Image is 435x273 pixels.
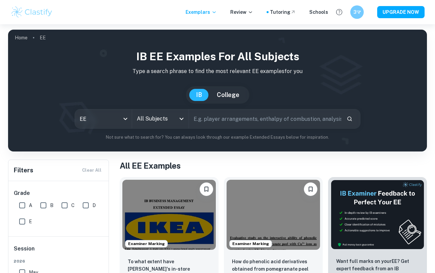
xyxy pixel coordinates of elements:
[230,8,253,16] p: Review
[13,134,422,141] p: Not sure what to search for? You can always look through our example Extended Essays below for in...
[75,109,132,128] div: EE
[13,67,422,75] p: Type a search phrase to find the most relevant EE examples for you
[331,180,424,249] img: Thumbnail
[10,5,53,19] img: Clastify logo
[270,8,296,16] a: Tutoring
[177,114,186,124] button: Open
[71,202,75,209] span: C
[227,180,320,250] img: Chemistry EE example thumbnail: How do phenolic acid derivatives obtaine
[122,180,216,250] img: Business and Management EE example thumbnail: To what extent have IKEA's in-store reta
[125,241,167,247] span: Examiner Marking
[200,182,213,196] button: Bookmark
[14,166,33,175] h6: Filters
[92,202,96,209] span: D
[15,33,28,42] a: Home
[186,8,217,16] p: Exemplars
[14,189,104,197] h6: Grade
[14,245,104,258] h6: Session
[309,8,328,16] a: Schools
[29,218,32,225] span: E
[230,241,272,247] span: Examiner Marking
[304,182,317,196] button: Bookmark
[120,160,427,172] h1: All EE Examples
[189,109,341,128] input: E.g. player arrangements, enthalpy of combustion, analysis of a big city...
[14,258,104,264] span: 2026
[350,5,364,19] button: 3マ
[210,89,246,101] button: College
[13,48,422,65] h1: IB EE examples for all subjects
[29,202,32,209] span: A
[333,6,345,18] button: Help and Feedback
[8,30,427,151] img: profile cover
[189,89,209,101] button: IB
[353,8,361,16] h6: 3マ
[377,6,425,18] button: UPGRADE NOW
[344,113,355,125] button: Search
[40,34,46,41] p: EE
[50,202,53,209] span: B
